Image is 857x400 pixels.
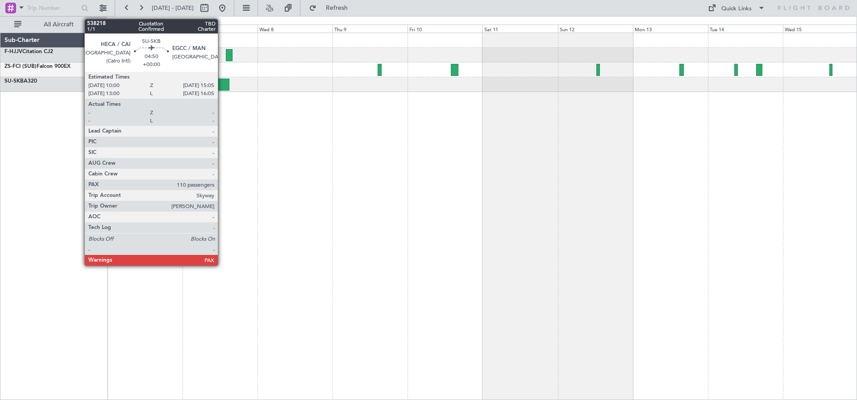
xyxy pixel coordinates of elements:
[333,25,408,33] div: Thu 9
[305,1,358,15] button: Refresh
[483,25,557,33] div: Sat 11
[703,1,770,15] button: Quick Links
[152,4,194,12] span: [DATE] - [DATE]
[108,18,123,25] div: [DATE]
[258,25,333,33] div: Wed 8
[4,49,22,54] span: F-HJJV
[27,1,79,15] input: Trip Number
[108,25,183,33] div: Mon 6
[318,5,356,11] span: Refresh
[4,64,37,69] span: ZS-FCI (SUB)
[633,25,708,33] div: Mon 13
[4,64,71,69] a: ZS-FCI (SUB)Falcon 900EX
[4,79,24,84] span: SU-SKB
[23,21,94,28] span: All Aircraft
[708,25,783,33] div: Tue 14
[183,25,258,33] div: Tue 7
[4,79,37,84] a: SU-SKBA320
[10,17,97,32] button: All Aircraft
[558,25,633,33] div: Sun 12
[4,49,53,54] a: F-HJJVCitation CJ2
[408,25,483,33] div: Fri 10
[721,4,752,13] div: Quick Links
